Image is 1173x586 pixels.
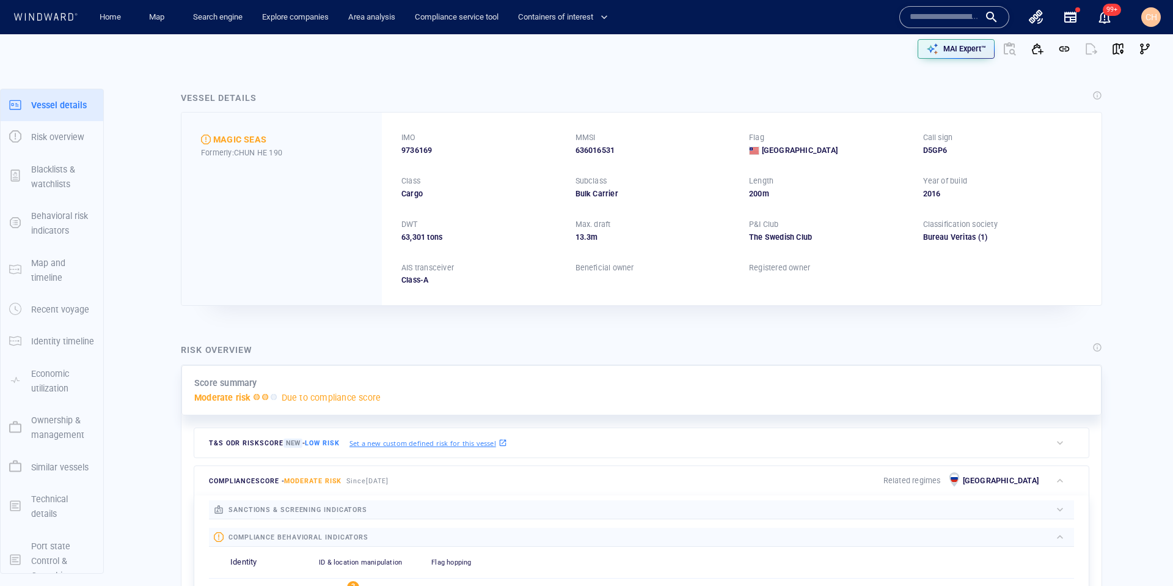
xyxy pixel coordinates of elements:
span: 9736169 [401,145,432,156]
p: Year of build [923,176,968,187]
span: T&S ODR risk score - [209,439,340,448]
a: Similar vessels [1,461,103,472]
p: Call sign [923,132,953,143]
span: m [591,232,597,242]
p: Due to compliance score [282,390,381,405]
button: Blacklists & watchlists [1,154,103,201]
button: Risk overview [1,121,103,153]
span: . [584,232,586,242]
button: MAI Expert™ [918,39,995,59]
a: Technical details [1,500,103,511]
div: 636016531 [576,145,735,156]
button: Identity timeline [1,325,103,357]
a: Vessel details [1,98,103,110]
div: D5GP6 [923,145,1083,156]
p: Technical details [31,492,95,522]
span: Moderate risk [284,477,342,485]
div: 63,301 tons [401,232,561,243]
button: View on map [1105,35,1131,62]
span: Low risk [305,439,339,447]
p: Similar vessels [31,460,89,475]
div: Notification center [1097,10,1112,24]
button: Recent voyage [1,294,103,325]
p: DWT [401,219,418,230]
button: Home [90,7,130,28]
p: Set a new custom defined risk for this vessel [349,438,496,448]
button: Get link [1051,35,1078,62]
span: Flag hopping [431,558,471,566]
a: Economic utilization [1,374,103,386]
p: Recent voyage [31,302,89,317]
p: Identity timeline [31,334,94,349]
div: Bureau Veritas [923,232,976,243]
span: CH [1146,12,1157,22]
span: Containers of interest [518,10,608,24]
a: Identity timeline [1,335,103,347]
button: Map [139,7,178,28]
p: Beneficial owner [576,262,634,273]
p: Blacklists & watchlists [31,162,95,192]
a: Behavioral risk indicators [1,217,103,229]
span: New [283,439,302,448]
span: Class-A [401,275,428,284]
button: CH [1139,5,1163,29]
a: Map and timeline [1,264,103,275]
div: Moderate risk [201,135,211,144]
p: Vessel details [31,98,87,113]
button: Vessel details [1,89,103,121]
span: 200 [749,189,762,198]
p: Max. draft [576,219,611,230]
p: Port state Control & Casualties [31,539,95,584]
p: Score summary [194,376,257,390]
p: Subclass [576,176,607,187]
button: Technical details [1,483,103,530]
span: 13 [576,232,584,242]
button: Add to vessel list [1024,35,1051,62]
p: Class [401,176,420,187]
a: Blacklists & watchlists [1,170,103,182]
a: Set a new custom defined risk for this vessel [349,436,507,450]
a: Risk overview [1,131,103,143]
a: Map [144,7,174,28]
button: Ownership & management [1,404,103,451]
div: Vessel details [181,91,257,105]
p: P&I Club [749,219,779,230]
a: Compliance service tool [410,7,503,28]
button: Economic utilization [1,358,103,405]
span: compliance behavioral indicators [228,533,368,541]
p: Identity [230,557,257,568]
span: (1) [976,232,1082,243]
a: Explore companies [257,7,334,28]
span: 3 [586,232,591,242]
span: Since [DATE] [346,477,389,485]
p: Risk overview [31,130,84,144]
span: m [762,189,769,198]
a: Home [95,7,126,28]
button: Behavioral risk indicators [1,200,103,247]
span: 99+ [1103,4,1121,16]
p: Flag [749,132,764,143]
button: 99+ [1090,2,1119,32]
p: IMO [401,132,416,143]
button: Visual Link Analysis [1131,35,1158,62]
p: Map and timeline [31,256,95,286]
div: 2016 [923,188,1083,199]
span: compliance score - [209,477,342,485]
div: Bureau Veritas [923,232,1083,243]
div: MAGIC SEAS [213,132,266,147]
div: The Swedish Club [749,232,908,243]
a: Area analysis [343,7,400,28]
p: Economic utilization [31,366,95,396]
p: MMSI [576,132,596,143]
a: Search engine [188,7,247,28]
a: Ownership & management [1,421,103,433]
div: Formerly: CHUN HE 190 [201,147,362,158]
p: Behavioral risk indicators [31,209,95,239]
p: Ownership & management [31,413,95,443]
span: ID & location manipulation [319,558,402,566]
span: sanctions & screening indicators [228,506,367,514]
